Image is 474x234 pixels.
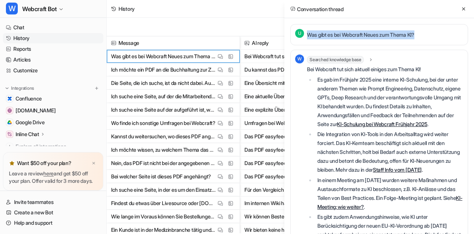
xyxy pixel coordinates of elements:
p: Bei welcher Seite ist dieses PDF angehängt? [111,170,211,183]
p: Wo finde ich sonstige Umfragen bei Webcraft? [111,116,216,130]
p: Want $50 off your plan? [17,159,71,167]
span: Explore all integrations [16,141,100,152]
button: Integrations [3,85,36,92]
span: Google Drive [16,119,45,126]
p: Inline Chat [16,131,39,138]
div: History [118,5,135,13]
span: W [6,3,18,14]
a: here [43,170,54,177]
a: KI-Meeting: wie weiter? [317,195,463,210]
button: Das PDF easyfeedback_export.pdf enthält die Auswertung einer internen Umfrage zur Kommunikation b... [244,143,389,156]
p: Ich möchte ein PDF an die Buchhaltung zur Zahlung geben. Wie gehe ich vor? [111,63,216,76]
p: Was gibt es bei Webcraft Neues zum Thema KI? [307,30,414,39]
a: Create a new Bot [3,207,103,218]
button: Eine Übersicht mit den einzelnen Arbeitspensen (z.B. 100 %, 80 %, etc.) und den jeweiligen Arbeit... [244,76,389,90]
p: Integrations [11,85,34,91]
span: Message [110,36,237,50]
span: U [295,29,304,38]
a: KI-Schulung bei Webcraft Frühjahr 2025 [337,121,427,127]
a: Google DriveGoogle Drive [3,117,103,128]
p: Die Integration von KI-Tools in den Arbeitsalltag wird weiter forciert. Das KI-Kernteam beschäfti... [317,130,463,174]
span: Webcraft Bot [22,4,57,14]
a: Help and support [3,218,103,228]
img: star [9,160,15,166]
button: Eine aktuelle Übersicht, an welchen Wochentagen die Mitarbeitenden arbeiten, findest du in den Ve... [244,90,389,103]
button: Bei Webcraft tut sich aktuell einiges zum Thema KI! - Es gab im Frühjahr 2025 eine interne KI-Sch... [244,50,389,63]
a: ConfluenceConfluence [3,93,103,104]
img: expand menu [4,86,10,91]
img: webcraft.ch [7,108,12,113]
button: Wir können Bestellungen mit einem gewünschten Liefertermin bis maximal vier Monate in der Zukunft... [244,210,389,223]
img: menu_add.svg [94,86,99,91]
button: Eine explizite Übersicht oder Liste, welche Mitarbeitenden der Veröffentlichung ihrer Bilder auf ... [244,103,389,116]
a: Invite teammates [3,197,103,207]
p: Wie lange im Voraus können Sie Bestellungen akzeptieren? [111,210,216,223]
button: Das PDF easyfeedback_export.pdf ist auf der Seite "Mattermost vs. E-Mail oder Wiki – Was besprich... [244,170,389,183]
a: webcraft.ch[DOMAIN_NAME] [3,105,103,116]
button: Du kannst das PDF ganz einfach an die Buchhaltung weitergeben: - Für die Webcraft AG in der [GEOG... [244,63,389,76]
p: Ich suche eine Seite auf der aufgeführt ist, welche Mitarbeitenden zugestimmt haben, dass ihre Bi... [111,103,216,116]
p: Ich möchte wissen, zu welchem Thema das PDF gehört oder in welchem Zusammenhang es verwendet wird [111,143,216,156]
span: Searched knowledge base [307,56,364,63]
span: [DOMAIN_NAME] [16,107,56,114]
span: Confluence [16,95,42,102]
a: History [3,33,103,43]
img: x [91,161,96,166]
p: Findest du etwas über Livesource oder [DOMAIN_NAME]? [111,197,216,210]
a: Staff Info vom [DATE] [373,167,422,173]
button: Umfragen bei Webcraft findest du an verschiedenen Stellen im Wiki – je nach Thema: - Mitarbeitend... [244,116,389,130]
img: Inline Chat [7,132,12,136]
a: Reports [3,44,103,54]
button: Für den Vergleich und die Empfehlungen zum Einsatz von Mattermost vs. E-Mail gibt es eine sehr hi... [244,183,389,197]
p: Die Seite, die ich suche, ist da nicht dabei. Auf der Seite wird auch aufgelistet, welches Arbeit... [111,76,216,90]
p: Leave a review and get $50 off your plan. Offer valid for 3 more days. [9,170,97,185]
img: explore all integrations [6,143,13,150]
h2: Conversation thread [290,5,344,13]
a: Chat [3,22,103,33]
p: In einem Meeting am [DATE] wurden weitere Maßnahmen und Austauschformate zu KI beschlossen, z.B. ... [317,176,463,211]
p: Ich suche eine Seite, in der es um den Einsatz von Mattermost vs. Email geht [111,183,216,197]
img: Google Drive [7,120,12,125]
p: Ich suche eine Seite, auf der die Mitarbeitenden der Webcraft aufgelistet sind und die Wochentage... [111,90,216,103]
a: Explore all integrations [3,141,103,152]
button: Das PDF easyfeedback_export.pdf ist direkt als Datei im Wiki abgelegt und nicht auf einer bestimm... [244,156,389,170]
span: AI reply [243,36,390,50]
img: Confluence [7,96,12,101]
button: Das PDF easyfeedback_export.pdf ist im Wiki tatsächlich als eigenständige Datei abgelegt und wird... [244,130,389,143]
a: Customize [3,65,103,76]
button: Im internen Wiki habe ich keinen Eintrag zu "Livesource" oder "[DOMAIN_NAME]" gefunden. Falls du ... [244,197,389,210]
span: W [295,55,304,63]
p: Nein, das PDF ist nicht bei der angegebenen Seite. Bitte suche nochmals. [111,156,216,170]
a: Articles [3,55,103,65]
p: Was gibt es bei Webcraft Neues zum Thema KI? [111,50,216,63]
p: Kannst du weitersuchen, wo dieses PDF angehängt wurde? Vermutlich im Bereich "Wissensmanagement" ... [111,130,216,143]
p: Bei Webcraft tut sich aktuell einiges zum Thema KI! [307,65,463,74]
p: Es gab im Frühjahr 2025 eine interne KI-Schulung, bei der unter anderem Themen wie Prompt Enginee... [317,75,463,129]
